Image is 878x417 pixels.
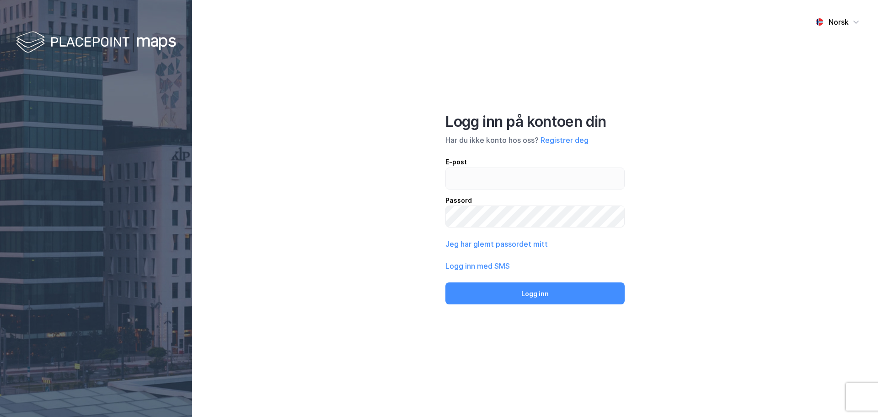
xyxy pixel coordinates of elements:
div: Logg inn på kontoen din [445,113,625,131]
button: Logg inn med SMS [445,260,510,271]
img: logo-white.f07954bde2210d2a523dddb988cd2aa7.svg [16,29,176,56]
div: Passord [445,195,625,206]
div: Norsk [829,16,849,27]
div: E-post [445,157,625,168]
button: Registrer deg [541,135,589,146]
button: Jeg har glemt passordet mitt [445,238,548,249]
div: Har du ikke konto hos oss? [445,135,625,146]
button: Logg inn [445,282,625,304]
